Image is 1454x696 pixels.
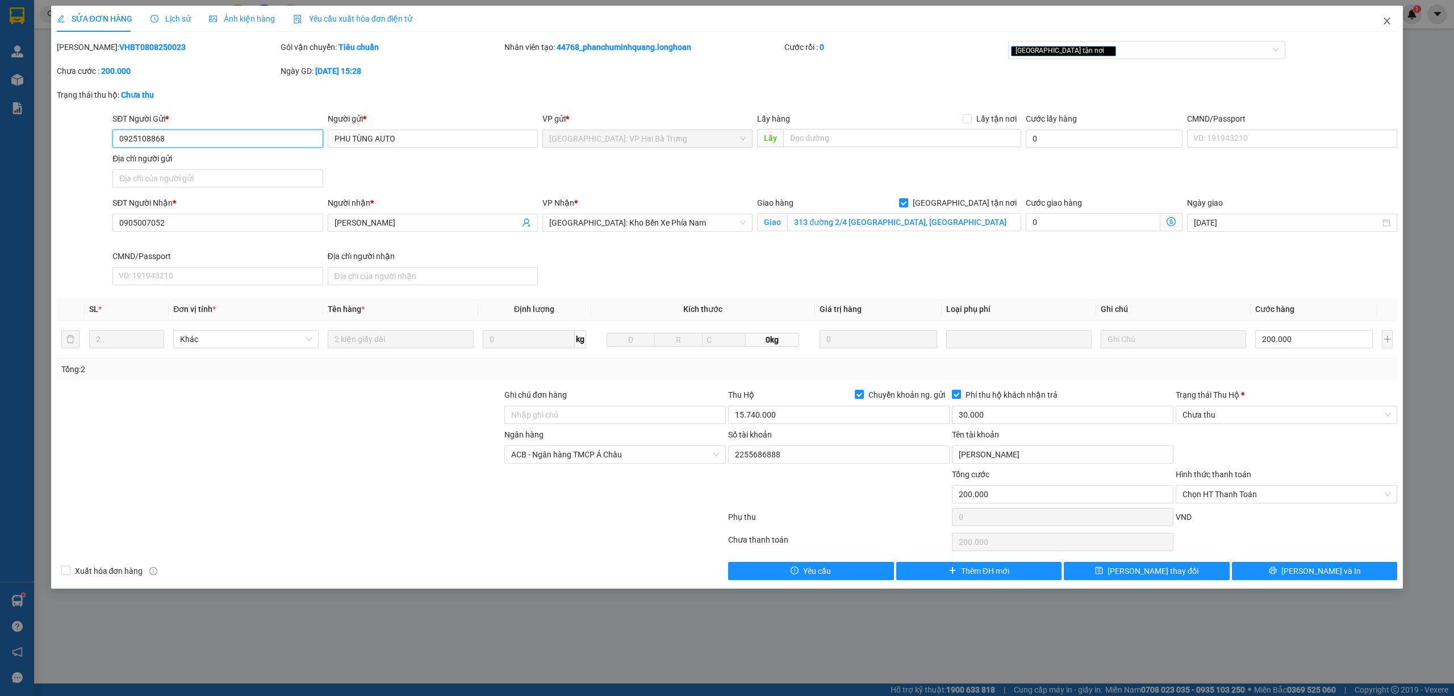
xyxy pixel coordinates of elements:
[5,61,174,76] span: Mã đơn: BXPN1208250007
[757,114,790,123] span: Lấy hàng
[757,198,793,207] span: Giao hàng
[101,66,131,76] b: 200.000
[1108,565,1198,577] span: [PERSON_NAME] thay đổi
[514,305,554,314] span: Định lượng
[1187,198,1223,207] label: Ngày giao
[1167,217,1176,226] span: dollar-circle
[90,24,227,45] span: CÔNG TY TNHH CHUYỂN PHÁT NHANH BẢO AN
[549,130,746,147] span: Hà Nội: VP Hai Bà Trưng
[1064,562,1230,580] button: save[PERSON_NAME] thay đổi
[654,333,703,347] input: R
[683,305,722,314] span: Kích thước
[328,197,538,209] div: Người nhận
[942,298,1096,320] th: Loại phụ phí
[1176,389,1397,401] div: Trạng thái Thu Hộ
[119,43,186,52] b: VHBT0808250023
[783,129,1021,147] input: Dọc đường
[728,390,754,399] span: Thu Hộ
[1101,330,1246,348] input: Ghi Chú
[1026,114,1077,123] label: Cước lấy hàng
[209,14,275,23] span: Ảnh kiện hàng
[1194,216,1380,229] input: Ngày giao
[5,24,86,44] span: [PHONE_NUMBER]
[757,129,783,147] span: Lấy
[757,213,787,231] span: Giao
[728,445,950,464] input: Số tài khoản
[5,78,71,88] span: 20:20:30 [DATE]
[727,511,951,531] div: Phụ thu
[89,305,98,314] span: SL
[504,430,544,439] label: Ngân hàng
[952,470,989,479] span: Tổng cước
[504,406,726,424] input: Ghi chú đơn hàng
[209,15,217,23] span: picture
[1281,565,1361,577] span: [PERSON_NAME] và In
[328,250,538,262] div: Địa chỉ người nhận
[57,14,132,23] span: SỬA ĐƠN HÀNG
[784,41,1006,53] div: Cước rồi :
[112,112,323,125] div: SĐT Người Gửi
[151,14,191,23] span: Lịch sử
[57,15,65,23] span: edit
[151,15,158,23] span: clock-circle
[293,15,302,24] img: icon
[728,562,894,580] button: exclamation-circleYêu cầu
[607,333,655,347] input: D
[864,389,950,401] span: Chuyển khoản ng. gửi
[702,333,746,347] input: C
[281,41,502,53] div: Gói vận chuyển:
[1269,566,1277,576] span: printer
[728,430,772,439] label: Số tài khoản
[57,41,278,53] div: [PERSON_NAME]:
[121,90,154,99] b: Chưa thu
[820,43,824,52] b: 0
[1176,470,1251,479] label: Hình thức thanh toán
[549,214,746,231] span: Nha Trang: Kho Bến Xe Phía Nam
[328,330,473,348] input: VD: Bàn, Ghế
[31,24,60,34] strong: CSKH:
[896,562,1062,580] button: plusThêm ĐH mới
[1183,486,1390,503] span: Chọn HT Thanh Toán
[504,41,782,53] div: Nhân viên tạo:
[1011,46,1116,56] span: [GEOGRAPHIC_DATA] tận nơi
[803,565,831,577] span: Yêu cầu
[1232,562,1398,580] button: printer[PERSON_NAME] và In
[820,330,937,348] input: 0
[542,198,574,207] span: VP Nhận
[952,445,1173,464] input: Tên tài khoản
[727,534,951,553] div: Chưa thanh toán
[820,305,862,314] span: Giá trị hàng
[511,446,719,463] span: ACB - Ngân hàng TMCP Á Châu
[328,267,538,285] input: Địa chỉ của người nhận
[70,565,148,577] span: Xuất hóa đơn hàng
[961,565,1009,577] span: Thêm ĐH mới
[972,112,1021,125] span: Lấy tận nơi
[575,330,586,348] span: kg
[1026,213,1160,231] input: Cước giao hàng
[281,65,502,77] div: Ngày GD:
[112,169,323,187] input: Địa chỉ của người gửi
[1096,298,1251,320] th: Ghi chú
[328,305,365,314] span: Tên hàng
[112,152,323,165] div: Địa chỉ người gửi
[315,66,361,76] b: [DATE] 15:28
[961,389,1062,401] span: Phí thu hộ khách nhận trả
[504,390,567,399] label: Ghi chú đơn hàng
[1382,330,1393,348] button: plus
[542,112,753,125] div: VP gửi
[908,197,1021,209] span: [GEOGRAPHIC_DATA] tận nơi
[57,65,278,77] div: Chưa cước :
[1371,6,1403,37] button: Close
[180,331,312,348] span: Khác
[112,250,323,262] div: CMND/Passport
[149,567,157,575] span: info-circle
[746,333,799,347] span: 0kg
[1095,566,1103,576] span: save
[1382,16,1392,26] span: close
[1106,48,1112,53] span: close
[80,5,229,20] strong: PHIẾU DÁN LÊN HÀNG
[173,305,216,314] span: Đơn vị tính
[328,112,538,125] div: Người gửi
[557,43,691,52] b: 44768_phanchuminhquang.longhoan
[293,14,413,23] span: Yêu cầu xuất hóa đơn điện tử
